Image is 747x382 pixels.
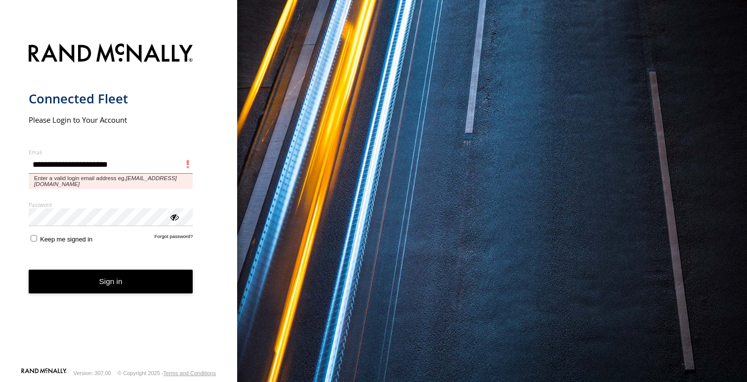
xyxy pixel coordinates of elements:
[29,42,193,67] img: Rand McNally
[29,38,209,367] form: main
[169,212,179,222] div: ViewPassword
[155,234,193,243] a: Forgot password?
[29,174,193,189] span: Enter a valid login email address eg.
[164,370,216,376] a: Terms and Conditions
[34,175,177,187] em: [EMAIL_ADDRESS][DOMAIN_NAME]
[21,368,67,378] a: Visit our Website
[29,115,193,125] h2: Please Login to Your Account
[118,370,216,376] div: © Copyright 2025 -
[31,235,37,241] input: Keep me signed in
[29,148,193,156] label: Email
[29,201,193,208] label: Password
[29,91,193,107] h1: Connected Fleet
[40,236,92,243] span: Keep me signed in
[29,270,193,294] button: Sign in
[74,370,111,376] div: Version: 307.00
